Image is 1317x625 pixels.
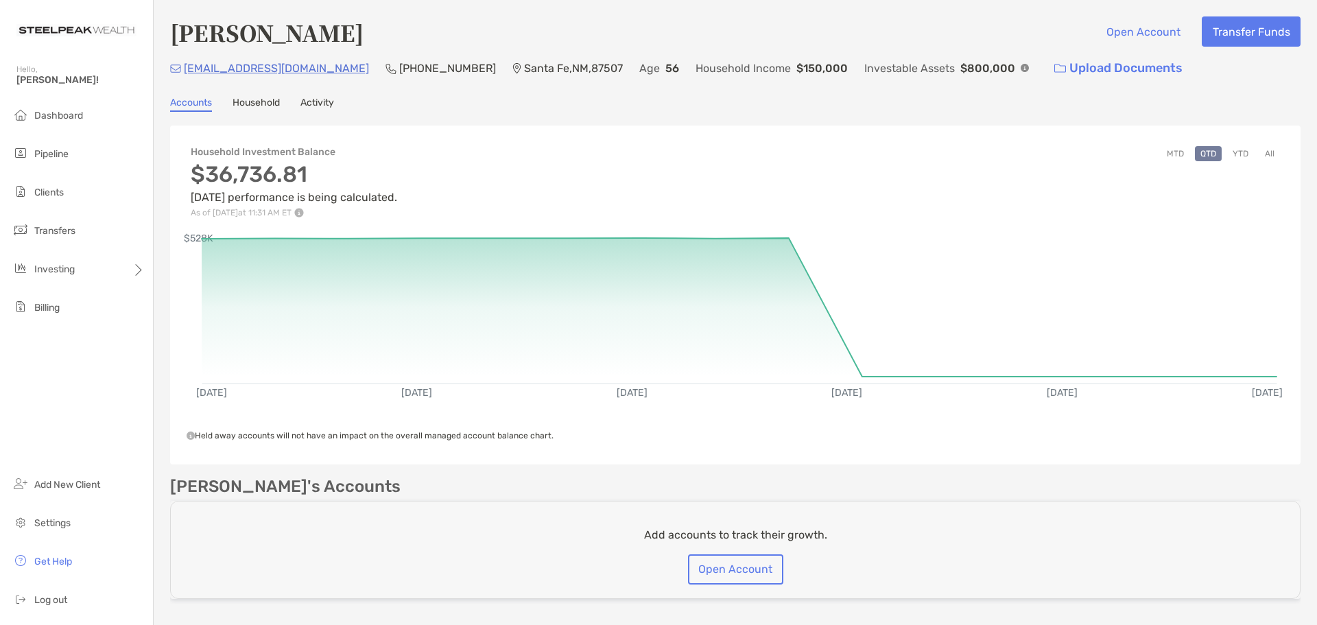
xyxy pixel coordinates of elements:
span: Settings [34,517,71,529]
p: Household Income [696,60,791,77]
span: Log out [34,594,67,606]
h4: Household Investment Balance [191,146,397,158]
h3: $36,736.81 [191,161,397,187]
p: As of [DATE] at 11:31 AM ET [191,208,397,217]
img: Email Icon [170,64,181,73]
button: Transfer Funds [1202,16,1301,47]
button: QTD [1195,146,1222,161]
img: transfers icon [12,222,29,238]
img: dashboard icon [12,106,29,123]
img: billing icon [12,298,29,315]
img: Zoe Logo [16,5,137,55]
button: Open Account [1095,16,1191,47]
text: [DATE] [196,387,227,399]
button: All [1259,146,1280,161]
span: [PERSON_NAME]! [16,74,145,86]
img: Performance Info [294,208,304,217]
p: $150,000 [796,60,848,77]
a: Activity [300,97,334,112]
img: Info Icon [1021,64,1029,72]
p: [EMAIL_ADDRESS][DOMAIN_NAME] [184,60,369,77]
p: [PERSON_NAME]'s Accounts [170,478,401,495]
text: [DATE] [617,387,648,399]
span: Investing [34,263,75,275]
img: settings icon [12,514,29,530]
span: Held away accounts will not have an impact on the overall managed account balance chart. [187,431,554,440]
img: pipeline icon [12,145,29,161]
text: [DATE] [401,387,432,399]
img: get-help icon [12,552,29,569]
img: Location Icon [512,63,521,74]
h4: [PERSON_NAME] [170,16,364,48]
p: $800,000 [960,60,1015,77]
img: add_new_client icon [12,475,29,492]
img: investing icon [12,260,29,276]
text: [DATE] [831,387,862,399]
img: clients icon [12,183,29,200]
span: Dashboard [34,110,83,121]
img: logout icon [12,591,29,607]
a: Household [233,97,280,112]
img: button icon [1054,64,1066,73]
span: Add New Client [34,479,100,491]
p: Age [639,60,660,77]
span: Clients [34,187,64,198]
img: Phone Icon [385,63,396,74]
text: [DATE] [1047,387,1078,399]
text: $528K [184,233,213,244]
button: MTD [1161,146,1189,161]
p: Investable Assets [864,60,955,77]
span: Get Help [34,556,72,567]
text: [DATE] [1252,387,1283,399]
span: Billing [34,302,60,314]
a: Accounts [170,97,212,112]
span: Transfers [34,225,75,237]
p: Add accounts to track their growth. [644,526,827,543]
span: Pipeline [34,148,69,160]
button: YTD [1227,146,1254,161]
button: Open Account [688,554,783,585]
p: 56 [665,60,679,77]
a: Upload Documents [1045,54,1191,83]
div: [DATE] performance is being calculated. [191,161,397,217]
p: [PHONE_NUMBER] [399,60,496,77]
p: Santa Fe , NM , 87507 [524,60,623,77]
